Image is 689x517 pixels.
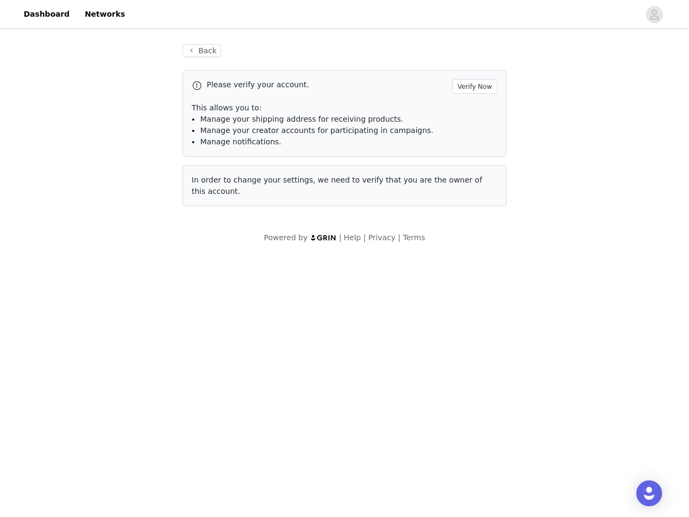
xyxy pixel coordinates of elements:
span: Powered by [264,233,307,242]
a: Dashboard [17,2,76,26]
span: Manage your creator accounts for participating in campaigns. [200,126,433,135]
button: Back [182,44,221,57]
p: This allows you to: [192,102,497,114]
a: Help [344,233,361,242]
button: Verify Now [452,79,497,94]
a: Terms [403,233,425,242]
div: Open Intercom Messenger [636,480,662,506]
a: Networks [78,2,131,26]
div: avatar [649,6,659,23]
a: Privacy [368,233,396,242]
span: In order to change your settings, we need to verify that you are the owner of this account. [192,176,482,195]
span: Manage notifications. [200,137,282,146]
span: | [398,233,400,242]
span: | [339,233,342,242]
span: | [363,233,366,242]
p: Please verify your account. [207,79,448,90]
img: logo [310,234,337,241]
span: Manage your shipping address for receiving products. [200,115,403,123]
